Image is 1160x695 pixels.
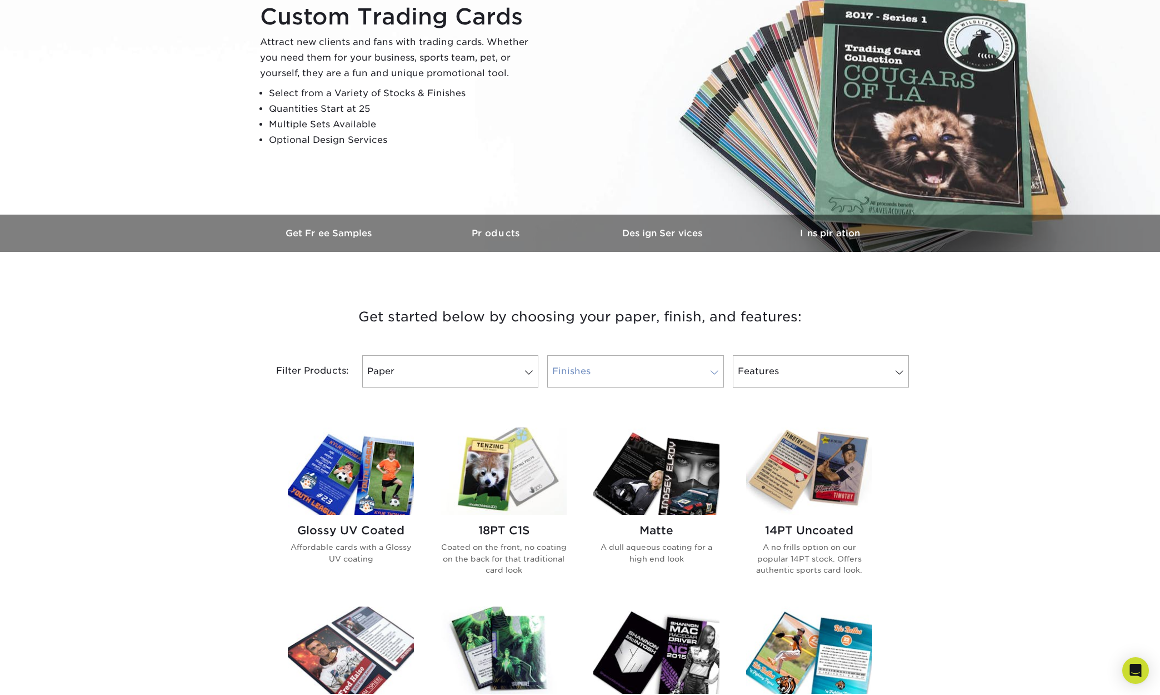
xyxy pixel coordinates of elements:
[441,428,567,593] a: 18PT C1S Trading Cards 18PT C1S Coated on the front, no coating on the back for that traditional ...
[593,607,719,694] img: Inline Foil Trading Cards
[255,292,905,342] h3: Get started below by choosing your paper, finish, and features:
[746,428,872,593] a: 14PT Uncoated Trading Cards 14PT Uncoated A no frills option on our popular 14PT stock. Offers au...
[269,101,538,117] li: Quantities Start at 25
[593,524,719,537] h2: Matte
[247,215,413,252] a: Get Free Samples
[746,542,872,575] p: A no frills option on our popular 14PT stock. Offers authentic sports card look.
[580,228,747,239] h3: Design Services
[747,215,913,252] a: Inspiration
[441,428,567,515] img: 18PT C1S Trading Cards
[269,132,538,148] li: Optional Design Services
[746,428,872,515] img: 14PT Uncoated Trading Cards
[441,607,567,694] img: Glossy UV Coated w/ Inline Foil Trading Cards
[269,117,538,132] li: Multiple Sets Available
[288,607,414,694] img: Silk Laminated Trading Cards
[441,524,567,537] h2: 18PT C1S
[547,355,723,388] a: Finishes
[288,428,414,515] img: Glossy UV Coated Trading Cards
[593,428,719,515] img: Matte Trading Cards
[593,428,719,593] a: Matte Trading Cards Matte A dull aqueous coating for a high end look
[733,355,909,388] a: Features
[747,228,913,239] h3: Inspiration
[1122,657,1149,684] div: Open Intercom Messenger
[247,355,358,388] div: Filter Products:
[288,524,414,537] h2: Glossy UV Coated
[413,228,580,239] h3: Products
[746,524,872,537] h2: 14PT Uncoated
[593,542,719,564] p: A dull aqueous coating for a high end look
[269,86,538,101] li: Select from a Variety of Stocks & Finishes
[288,428,414,593] a: Glossy UV Coated Trading Cards Glossy UV Coated Affordable cards with a Glossy UV coating
[247,228,413,239] h3: Get Free Samples
[362,355,538,388] a: Paper
[441,542,567,575] p: Coated on the front, no coating on the back for that traditional card look
[580,215,747,252] a: Design Services
[260,34,538,81] p: Attract new clients and fans with trading cards. Whether you need them for your business, sports ...
[288,542,414,564] p: Affordable cards with a Glossy UV coating
[260,3,538,30] h1: Custom Trading Cards
[746,607,872,694] img: Silk w/ Spot UV Trading Cards
[413,215,580,252] a: Products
